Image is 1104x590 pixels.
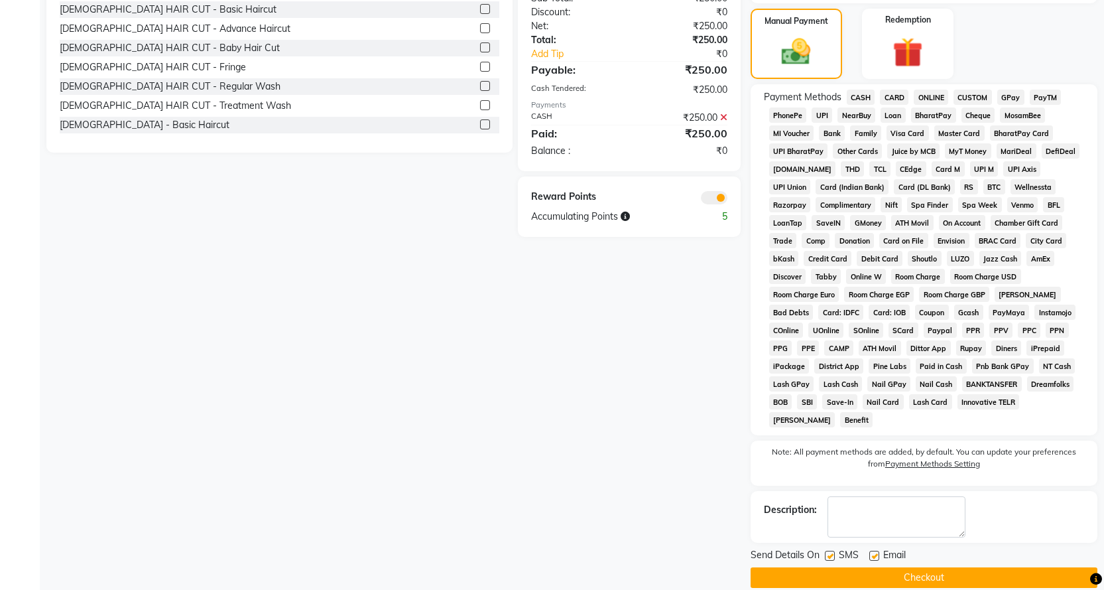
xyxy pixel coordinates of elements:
span: SMS [839,548,859,565]
span: CEdge [896,161,926,177]
span: SBI [797,394,817,409]
span: Email [883,548,906,565]
span: Send Details On [751,548,820,565]
span: BOB [769,394,792,409]
span: bKash [769,251,799,266]
span: LoanTap [769,215,807,230]
span: PPG [769,340,792,356]
div: ₹0 [629,144,737,158]
span: BharatPay [911,108,956,123]
span: Spa Week [958,197,1002,212]
span: Room Charge [891,269,945,284]
span: Room Charge EGP [844,287,914,302]
span: Comp [802,233,829,248]
span: Envision [934,233,969,248]
span: SaveIN [812,215,845,230]
span: Nail GPay [867,376,910,392]
span: GMoney [850,215,886,230]
div: Net: [521,19,629,33]
span: GPay [997,90,1024,105]
div: 5 [683,210,737,224]
span: Pnb Bank GPay [972,358,1034,374]
span: Wellnessta [1011,179,1056,194]
span: Room Charge Euro [769,287,839,302]
div: Cash Tendered: [521,83,629,97]
span: Nail Card [863,394,904,409]
div: [DEMOGRAPHIC_DATA] HAIR CUT - Fringe [60,60,246,74]
div: Balance : [521,144,629,158]
span: Spa Finder [907,197,953,212]
span: LUZO [947,251,974,266]
label: Redemption [885,14,931,26]
span: NearBuy [837,108,875,123]
span: Lash GPay [769,376,814,392]
span: Bad Debts [769,305,814,320]
span: On Account [939,215,985,230]
span: Pine Labs [869,358,910,374]
a: Add Tip [521,47,647,61]
span: Master Card [934,125,985,141]
span: MariDeal [997,143,1036,159]
span: Lash Cash [819,376,862,392]
span: Paid in Cash [916,358,967,374]
span: ATH Movil [891,215,934,230]
label: Payment Methods Setting [885,458,980,470]
label: Note: All payment methods are added, by default. You can update your preferences from [764,446,1084,475]
span: Instamojo [1034,305,1075,320]
div: ₹0 [629,5,737,19]
span: Paypal [924,323,957,338]
div: Total: [521,33,629,47]
span: District App [814,358,863,374]
div: [DEMOGRAPHIC_DATA] HAIR CUT - Basic Haircut [60,3,276,17]
span: Card (Indian Bank) [816,179,889,194]
span: Benefit [840,412,873,427]
span: Chamber Gift Card [991,215,1063,230]
span: PPN [1046,323,1069,338]
div: Accumulating Points [521,210,683,224]
span: Card on File [879,233,928,248]
span: CAMP [824,340,853,356]
span: [DOMAIN_NAME] [769,161,836,177]
button: Checkout [751,567,1097,588]
span: Lash Card [909,394,952,409]
span: UOnline [808,323,843,338]
span: Loan [881,108,906,123]
span: Innovative TELR [957,394,1020,409]
span: ATH Movil [859,340,901,356]
div: [DEMOGRAPHIC_DATA] HAIR CUT - Baby Hair Cut [60,41,280,55]
span: Card: IOB [869,305,910,320]
span: Tabby [811,269,841,284]
span: BFL [1043,197,1064,212]
span: BTC [983,179,1005,194]
span: City Card [1026,233,1066,248]
div: Discount: [521,5,629,19]
span: Discover [769,269,806,284]
span: Juice by MCB [887,143,940,159]
span: Card (DL Bank) [894,179,955,194]
div: ₹250.00 [629,111,737,125]
span: Family [850,125,881,141]
span: Shoutlo [908,251,942,266]
span: Rupay [956,340,987,356]
img: _gift.svg [883,34,932,71]
div: CASH [521,111,629,125]
span: MyT Money [945,143,991,159]
span: UPI Axis [1003,161,1040,177]
span: Gcash [954,305,983,320]
div: Paid: [521,125,629,141]
div: ₹250.00 [629,83,737,97]
span: Visa Card [887,125,929,141]
span: SCard [889,323,918,338]
div: Payable: [521,62,629,78]
span: iPrepaid [1026,340,1064,356]
span: [PERSON_NAME] [769,412,835,427]
span: Trade [769,233,797,248]
span: RS [960,179,978,194]
span: CUSTOM [953,90,992,105]
span: Other Cards [833,143,882,159]
span: [PERSON_NAME] [995,287,1061,302]
span: PPV [989,323,1012,338]
span: Save-In [822,394,857,409]
span: Room Charge GBP [919,287,989,302]
span: Debit Card [857,251,902,266]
